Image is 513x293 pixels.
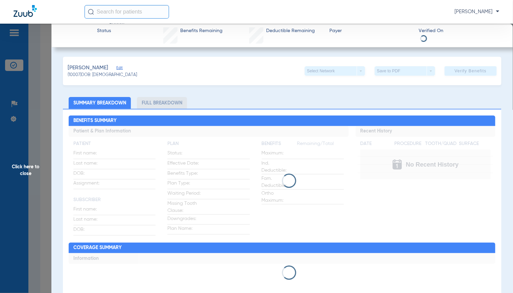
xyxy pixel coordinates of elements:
[116,66,122,72] span: Edit
[479,261,513,293] iframe: Chat Widget
[330,27,413,34] span: Payer
[69,243,495,253] h2: Coverage Summary
[88,9,94,15] img: Search Icon
[181,27,223,34] span: Benefits Remaining
[85,5,169,19] input: Search for patients
[69,116,495,126] h2: Benefits Summary
[97,27,111,34] span: Status
[68,72,137,78] span: (10007) DOB: [DEMOGRAPHIC_DATA]
[14,5,37,17] img: Zuub Logo
[266,27,315,34] span: Deductible Remaining
[69,97,131,109] li: Summary Breakdown
[419,27,502,34] span: Verified On
[68,64,108,72] span: [PERSON_NAME]
[455,8,499,15] span: [PERSON_NAME]
[137,97,187,109] li: Full Breakdown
